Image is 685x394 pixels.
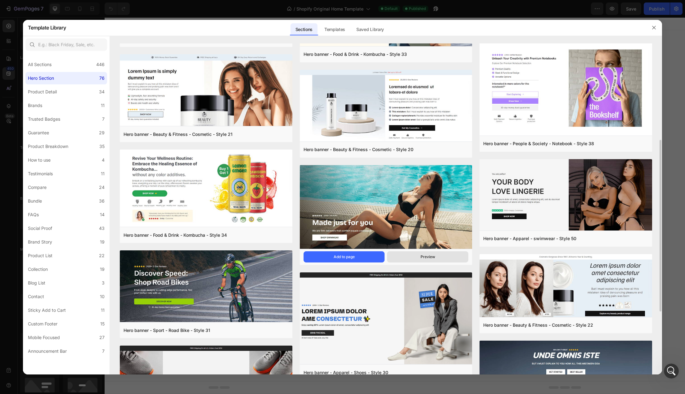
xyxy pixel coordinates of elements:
div: 22 [99,252,105,259]
div: Hero banner - Apparel - Shoes - Style 30 [304,369,388,376]
div: Saved Library [351,23,389,36]
button: Preview [387,251,468,262]
div: How to use [28,156,51,164]
div: Can you check and activate my package again? [22,100,119,119]
div: Hero banner - Beauty & Fitness - Cosmetic - Style 22 [483,321,593,329]
div: 27 [99,334,105,341]
button: Gif picker [29,203,34,208]
button: go back [4,2,16,14]
div: You are most welcome. Should you have any further concern, feel free to reach out to us. [10,41,97,59]
div: Thank you [87,18,119,32]
img: hr34.png [120,150,292,228]
div: Guarantee [28,129,49,137]
button: Emoji picker [20,203,25,208]
img: thum4.png [300,272,472,366]
img: hr31.png [120,250,292,323]
img: hr21.png [120,54,292,128]
span: from URL or image [271,109,304,115]
div: 43 [99,225,105,232]
div: Close [109,2,120,14]
div: 29 [99,129,105,137]
div: 11 [101,307,105,314]
div: user says… [5,68,119,100]
div: Can you check and activate my package again? [27,104,114,116]
div: 35 [99,143,105,150]
div: 24 [99,184,105,191]
input: E.g.: Black Friday, Sale, etc. [25,38,107,51]
div: You are most welcome. Should you have any further concern, feel free to reach out to us. [5,37,102,63]
div: Hero banner - Beauty & Fitness - Cosmetic - Style 21 [124,131,232,138]
div: 446 [96,61,105,68]
div: 11 [101,170,105,177]
span: inspired by CRO experts [220,109,263,115]
div: 15 [100,320,105,328]
div: Trusted Badges [28,115,60,123]
div: 19 [100,238,105,246]
img: hr50.png [480,159,652,232]
div: Hero banner - People & Society - Notebook - Style 38 [483,140,594,147]
div: 7 [102,347,105,355]
div: Brand Story [28,238,52,246]
img: hr38.png [480,39,652,137]
div: 76 [99,74,105,82]
img: hr49.png [300,165,472,250]
div: 10 [100,293,105,300]
div: Hey Emerald, I connected with Shopify customer support and they say you can activate my account t... [27,71,114,96]
span: Shopify section: hero [275,25,316,33]
div: Hero Section [28,74,54,82]
div: Compare [28,184,47,191]
div: Templates [319,23,350,36]
div: Mobile Focused [28,334,60,341]
div: Product List [28,252,52,259]
div: Bundle [28,197,42,205]
div: Product Breakdown [28,143,68,150]
p: Active [30,8,43,14]
span: then drag & drop elements [313,109,359,115]
div: user says… [5,18,119,37]
iframe: Intercom live chat [664,364,679,378]
div: Sticky Add to Cart [28,307,66,314]
div: Sections [291,23,318,36]
div: 7 [102,115,105,123]
img: hr22.png [480,254,652,318]
div: Emerald says… [5,37,119,68]
div: 3 [102,279,105,287]
button: Send a message… [106,201,116,211]
div: user says… [5,100,119,120]
div: Collection [28,266,48,273]
div: 14 [100,211,105,218]
div: Social Proof [28,225,52,232]
div: user says… [5,120,119,199]
div: 4 [102,156,105,164]
div: Custom Footer [28,320,57,328]
div: 34 [99,88,105,96]
img: Profile image for Emerald [18,3,28,13]
div: 36 [99,197,105,205]
div: Announcement Bar [28,347,67,355]
div: Contact [28,293,44,300]
button: Home [97,2,109,14]
div: 11 [101,102,105,109]
div: Blog List [28,279,45,287]
div: Brands [28,102,42,109]
button: Add to page [304,251,385,262]
div: Preview [421,254,435,260]
div: All Sections [28,61,52,68]
div: Add to page [334,254,355,260]
textarea: Message… [5,190,119,201]
button: Upload attachment [10,203,15,208]
div: or you can create discount code for 276 USD so I can buy again but paying $0 [22,120,119,198]
button: Start recording [39,203,44,208]
div: FAQs [28,211,39,218]
div: Thank you [92,22,114,28]
img: hr20.png [300,70,472,143]
div: Hero banner - Sport - Road Bike - Style 31 [124,327,210,334]
h1: Emerald [30,3,50,8]
div: Add blank section [318,101,355,108]
div: Hero banner - Beauty & Fitness - Cosmetic - Style 20 [304,146,413,153]
div: Product Detail [28,88,57,96]
div: or you can create discount code for 276 USD so I can buy again but paying $0 [27,177,114,195]
div: Generate layout [272,101,305,108]
div: Hero banner - Apparel - swimwear - Style 50 [483,235,576,242]
div: Choose templates [223,101,261,108]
